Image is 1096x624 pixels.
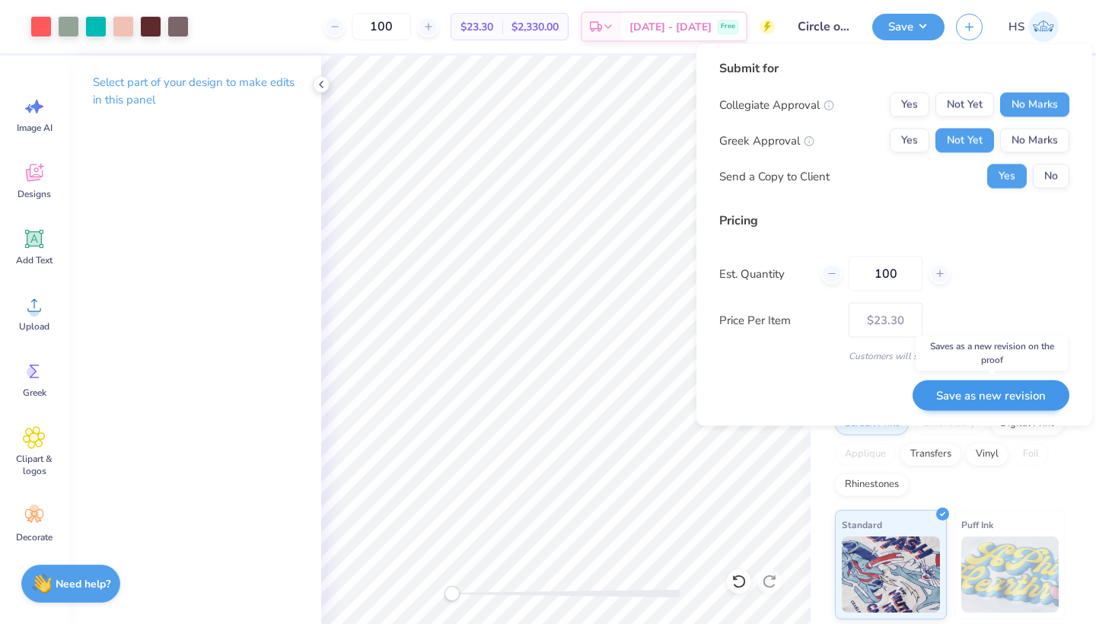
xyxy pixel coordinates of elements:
[16,531,53,543] span: Decorate
[935,93,994,117] button: Not Yet
[1008,18,1024,36] span: HS
[872,14,945,40] button: Save
[719,349,1069,363] div: Customers will see this price on HQ.
[842,536,940,613] img: Standard
[444,586,460,601] div: Accessibility label
[916,336,1068,371] div: Saves as a new revision on the proof
[961,536,1059,613] img: Puff Ink
[1028,11,1059,42] img: Helen Slacik
[719,265,810,282] label: Est. Quantity
[93,74,297,109] p: Select part of your design to make edits in this panel
[900,443,961,466] div: Transfers
[835,473,909,496] div: Rhinestones
[1033,164,1069,189] button: No
[966,443,1008,466] div: Vinyl
[719,132,814,149] div: Greek Approval
[19,320,49,333] span: Upload
[786,11,861,42] input: Untitled Design
[719,167,830,185] div: Send a Copy to Client
[719,212,1069,230] div: Pricing
[1000,129,1069,153] button: No Marks
[890,129,929,153] button: Yes
[511,19,559,35] span: $2,330.00
[935,129,994,153] button: Not Yet
[835,443,896,466] div: Applique
[719,59,1069,78] div: Submit for
[23,387,46,399] span: Greek
[849,256,922,291] input: – –
[18,188,51,200] span: Designs
[629,19,712,35] span: [DATE] - [DATE]
[460,19,493,35] span: $23.30
[913,380,1069,411] button: Save as new revision
[16,254,53,266] span: Add Text
[719,311,837,329] label: Price Per Item
[842,517,882,533] span: Standard
[961,517,993,533] span: Puff Ink
[890,93,929,117] button: Yes
[56,577,110,591] strong: Need help?
[352,13,411,40] input: – –
[1013,443,1049,466] div: Foil
[987,164,1027,189] button: Yes
[719,96,834,113] div: Collegiate Approval
[17,122,53,134] span: Image AI
[9,453,59,477] span: Clipart & logos
[721,21,735,32] span: Free
[1002,11,1066,42] a: HS
[1000,93,1069,117] button: No Marks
